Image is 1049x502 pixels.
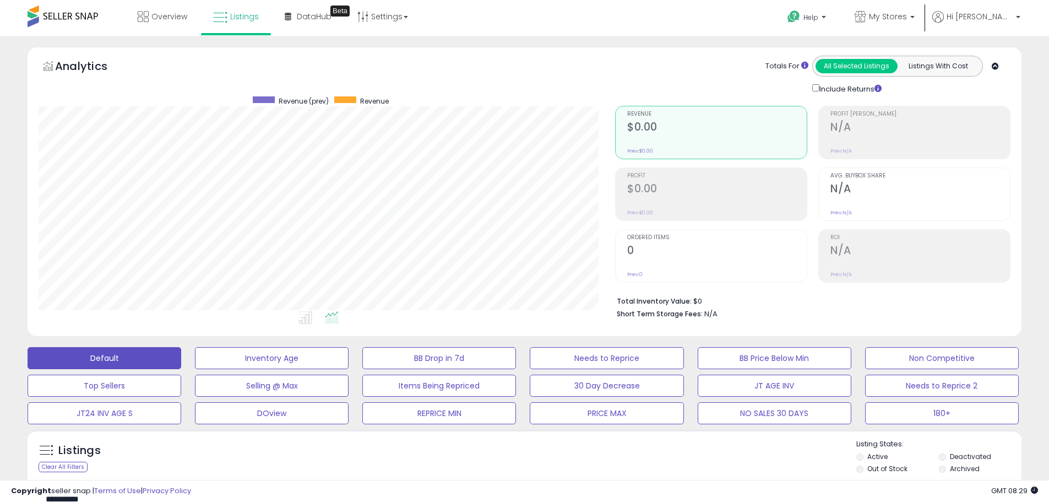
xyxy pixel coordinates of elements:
[950,464,980,473] label: Archived
[804,82,895,95] div: Include Returns
[932,11,1020,36] a: Hi [PERSON_NAME]
[865,375,1019,397] button: Needs to Reprice 2
[362,375,516,397] button: Items Being Repriced
[39,462,88,472] div: Clear All Filters
[627,235,807,241] span: Ordered Items
[830,182,1010,197] h2: N/A
[627,111,807,117] span: Revenue
[627,182,807,197] h2: $0.00
[28,347,181,369] button: Default
[865,347,1019,369] button: Non Competitive
[897,59,979,73] button: Listings With Cost
[195,375,349,397] button: Selling @ Max
[787,10,801,24] i: Get Help
[698,402,851,424] button: NO SALES 30 DAYS
[856,439,1021,450] p: Listing States:
[779,2,837,36] a: Help
[55,58,129,77] h5: Analytics
[830,111,1010,117] span: Profit [PERSON_NAME]
[627,148,653,154] small: Prev: $0.00
[28,402,181,424] button: JT24 INV AGE S
[830,244,1010,259] h2: N/A
[627,173,807,179] span: Profit
[230,11,259,22] span: Listings
[530,402,683,424] button: PRICE MAX
[11,486,191,496] div: seller snap | |
[11,485,51,496] strong: Copyright
[617,309,703,319] b: Short Term Storage Fees:
[627,271,643,278] small: Prev: 0
[530,347,683,369] button: Needs to Reprice
[279,96,329,106] span: Revenue (prev)
[830,271,852,278] small: Prev: N/A
[869,11,907,22] span: My Stores
[627,209,653,216] small: Prev: $0.00
[330,6,350,17] div: Tooltip anchor
[617,294,1002,307] li: $0
[830,235,1010,241] span: ROI
[195,347,349,369] button: Inventory Age
[627,244,807,259] h2: 0
[617,296,692,306] b: Total Inventory Value:
[830,173,1010,179] span: Avg. Buybox Share
[530,375,683,397] button: 30 Day Decrease
[698,347,851,369] button: BB Price Below Min
[297,11,331,22] span: DataHub
[947,11,1013,22] span: Hi [PERSON_NAME]
[195,402,349,424] button: DOview
[867,464,907,473] label: Out of Stock
[765,61,808,72] div: Totals For
[803,13,818,22] span: Help
[627,121,807,136] h2: $0.00
[830,121,1010,136] h2: N/A
[950,452,991,461] label: Deactivated
[816,59,898,73] button: All Selected Listings
[151,11,187,22] span: Overview
[58,443,101,458] h5: Listings
[28,375,181,397] button: Top Sellers
[94,485,141,496] a: Terms of Use
[830,209,852,216] small: Prev: N/A
[698,375,851,397] button: JT AGE INV
[360,96,389,106] span: Revenue
[362,347,516,369] button: BB Drop in 7d
[143,485,191,496] a: Privacy Policy
[991,485,1038,496] span: 2025-10-9 08:29 GMT
[867,452,888,461] label: Active
[704,309,718,319] span: N/A
[830,148,852,154] small: Prev: N/A
[865,402,1019,424] button: 180+
[362,402,516,424] button: REPRICE MIN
